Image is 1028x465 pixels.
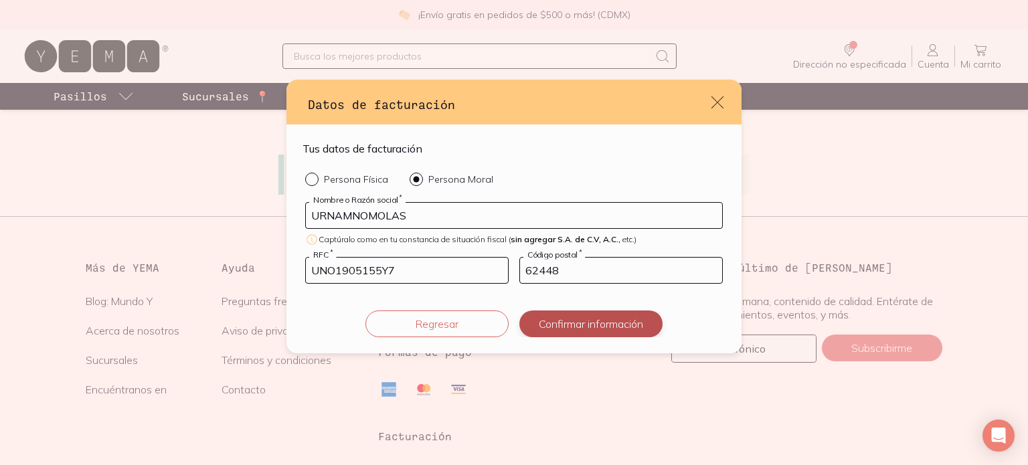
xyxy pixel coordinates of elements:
[308,96,709,113] h3: Datos de facturación
[519,310,663,337] button: Confirmar información
[982,420,1015,452] div: Open Intercom Messenger
[303,141,422,157] h4: Tus datos de facturación
[309,194,406,204] label: Nombre o Razón social
[286,80,742,353] div: default
[365,310,509,337] button: Regresar
[511,234,620,244] span: sin agregar S.A. de C.V, A.C.,
[319,234,636,244] span: Captúralo como en tu constancia de situación fiscal ( etc.)
[523,249,585,259] label: Código postal
[309,249,337,259] label: RFC
[324,173,388,185] p: Persona Física
[428,173,493,185] p: Persona Moral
